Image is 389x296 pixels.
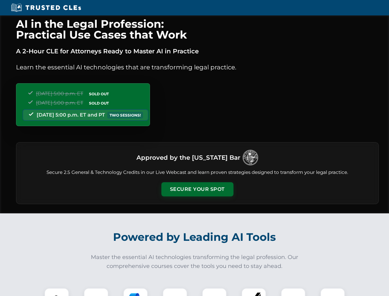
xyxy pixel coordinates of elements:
h2: Powered by Leading AI Tools [24,226,365,248]
p: Master the essential AI technologies transforming the legal profession. Our comprehensive courses... [87,253,302,271]
h3: Approved by the [US_STATE] Bar [136,152,240,163]
span: [DATE] 5:00 p.m. ET [36,91,83,97]
img: Logo [243,150,258,165]
p: A 2-Hour CLE for Attorneys Ready to Master AI in Practice [16,46,379,56]
span: [DATE] 5:00 p.m. ET [36,100,83,106]
img: Trusted CLEs [9,3,83,12]
p: Learn the essential AI technologies that are transforming legal practice. [16,62,379,72]
button: Secure Your Spot [161,182,233,196]
h1: AI in the Legal Profession: Practical Use Cases that Work [16,18,379,40]
p: Secure 2.5 General & Technology Credits in our Live Webcast and learn proven strategies designed ... [24,169,371,176]
span: SOLD OUT [87,100,111,106]
span: SOLD OUT [87,91,111,97]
